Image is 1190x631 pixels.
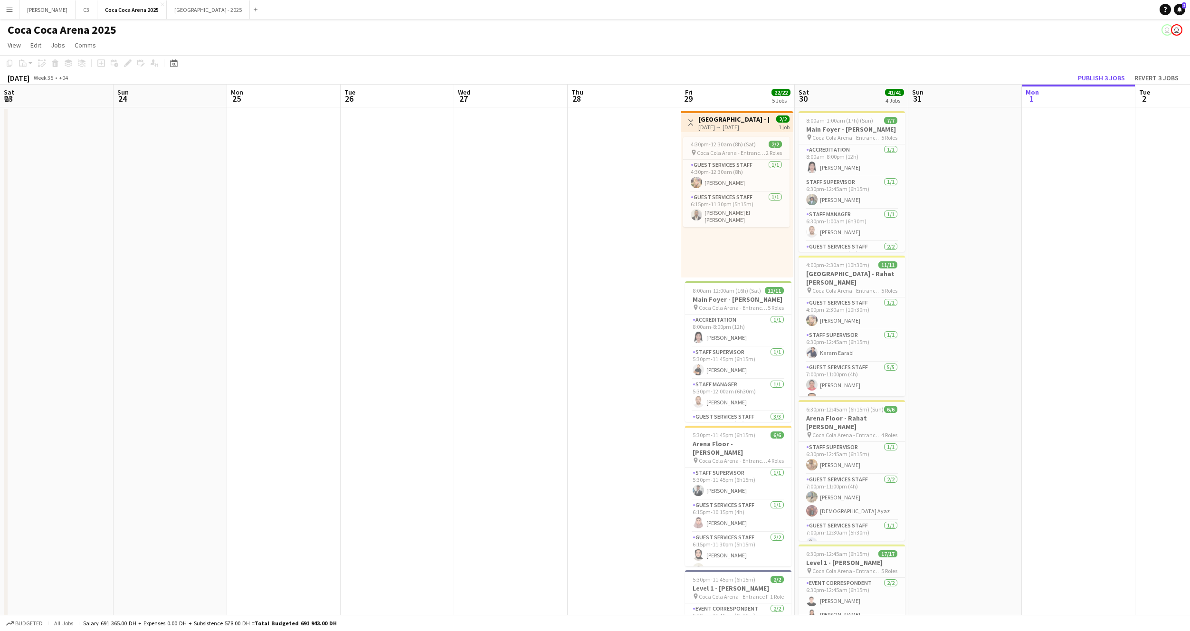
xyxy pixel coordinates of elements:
span: Tue [344,88,355,96]
span: 4 Roles [768,457,784,464]
span: 5 Roles [768,304,784,311]
span: Tue [1139,88,1150,96]
button: Coca Coca Arena 2025 [97,0,167,19]
div: +04 [59,74,68,81]
span: 4:00pm-2:30am (10h30m) (Sun) [806,261,878,268]
span: 27 [457,93,470,104]
span: 1 Role [770,593,784,600]
span: 41/41 [885,89,904,96]
app-card-role: Guest Services Staff1/14:30pm-12:30am (8h)[PERSON_NAME] [683,160,790,192]
span: Total Budgeted 691 943.00 DH [255,620,337,627]
span: Coca Cola Arena - Entrance F [812,287,881,294]
span: 2/2 [776,115,790,123]
span: 28 [570,93,583,104]
span: 5 Roles [881,134,897,141]
span: Coca Cola Arena - Entrance F [699,457,768,464]
span: 11/11 [765,287,784,294]
span: Jobs [51,41,65,49]
app-card-role: Guest Services Staff2/27:00pm-11:00pm (4h) [799,241,905,287]
span: Sat [4,88,14,96]
span: Coca Cola Arena - Entrance F [812,567,881,574]
button: Revert 3 jobs [1131,72,1182,84]
app-job-card: 4:00pm-2:30am (10h30m) (Sun)11/11[GEOGRAPHIC_DATA] - Rahat [PERSON_NAME] Coca Cola Arena - Entran... [799,256,905,396]
span: 22/22 [771,89,790,96]
span: 7/7 [884,117,897,124]
button: Publish 3 jobs [1074,72,1129,84]
h3: Arena Floor - Rahat [PERSON_NAME] [799,414,905,431]
div: [DATE] → [DATE] [698,124,769,131]
span: 6/6 [771,431,784,439]
span: 6:30pm-12:45am (6h15m) (Sun) [806,550,878,557]
span: 6/6 [884,406,897,413]
a: Jobs [47,39,69,51]
span: 25 [229,93,243,104]
span: 4 Roles [881,431,897,439]
app-card-role: Guest Services Staff1/17:00pm-12:30am (5h30m)[PERSON_NAME] [799,520,905,553]
app-card-role: Staff Supervisor1/15:30pm-11:45pm (6h15m)[PERSON_NAME] [685,468,791,500]
span: Sat [799,88,809,96]
span: Sun [117,88,129,96]
a: View [4,39,25,51]
span: 1 [1024,93,1039,104]
span: View [8,41,21,49]
span: 31 [911,93,923,104]
app-job-card: 6:30pm-12:45am (6h15m) (Sun)6/6Arena Floor - Rahat [PERSON_NAME] Coca Cola Arena - Entrance F4 Ro... [799,400,905,541]
span: 30 [797,93,809,104]
span: 2/2 [771,576,784,583]
span: 2/2 [769,141,782,148]
app-card-role: Staff Manager1/16:30pm-1:00am (6h30m)[PERSON_NAME] [799,209,905,241]
span: 29 [684,93,693,104]
app-card-role: Accreditation1/18:00am-8:00pm (12h)[PERSON_NAME] [685,315,791,347]
app-card-role: Guest Services Staff1/14:00pm-2:30am (10h30m)[PERSON_NAME] [799,297,905,330]
span: 17/17 [878,550,897,557]
app-card-role: Guest Services Staff5/57:00pm-11:00pm (4h)[PERSON_NAME][PERSON_NAME] [799,362,905,452]
app-job-card: 5:30pm-11:45pm (6h15m)6/6Arena Floor - [PERSON_NAME] Coca Cola Arena - Entrance F4 RolesStaff Sup... [685,426,791,566]
div: 1 job [779,123,790,131]
div: Salary 691 365.00 DH + Expenses 0.00 DH + Subsistence 578.00 DH = [83,620,337,627]
span: Budgeted [15,620,43,627]
span: Edit [30,41,41,49]
a: Comms [71,39,100,51]
span: Comms [75,41,96,49]
app-card-role: Staff Supervisor1/16:30pm-12:45am (6h15m)[PERSON_NAME] [799,442,905,474]
app-card-role: Guest Services Staff2/26:15pm-11:30pm (5h15m)[PERSON_NAME][PERSON_NAME] [685,532,791,578]
span: 5 Roles [881,567,897,574]
span: Sun [912,88,923,96]
span: Coca Cola Arena - Entrance F [812,431,881,439]
span: 8:00am-1:00am (17h) (Sun) [806,117,873,124]
span: Week 35 [31,74,55,81]
span: Thu [571,88,583,96]
app-card-role: Staff Supervisor1/15:30pm-11:45pm (6h15m)[PERSON_NAME] [685,347,791,379]
h3: Level 1 - [PERSON_NAME] [799,558,905,567]
h3: Arena Floor - [PERSON_NAME] [685,440,791,457]
span: 23 [2,93,14,104]
h3: Level 1 - [PERSON_NAME] [685,584,791,593]
span: Coca Cola Arena - Entrance F [699,304,768,311]
span: 5:30pm-11:45pm (6h15m) [693,576,755,583]
h3: [GEOGRAPHIC_DATA] - Rahat [PERSON_NAME] [799,269,905,287]
h3: Main Foyer - [PERSON_NAME] [799,125,905,134]
span: 5:30pm-11:45pm (6h15m) [693,431,755,439]
button: C3 [76,0,97,19]
span: 24 [116,93,129,104]
span: Mon [1026,88,1039,96]
app-card-role: Accreditation1/18:00am-8:00pm (12h)[PERSON_NAME] [799,144,905,177]
span: Mon [231,88,243,96]
app-job-card: 4:30pm-12:30am (8h) (Sat)2/2 Coca Cola Arena - Entrance F2 RolesGuest Services Staff1/14:30pm-12:... [683,137,790,227]
span: Coca Cola Arena - Entrance F [697,149,766,156]
span: 2 [1182,2,1186,9]
app-card-role: Guest Services Staff2/27:00pm-11:00pm (4h)[PERSON_NAME][DEMOGRAPHIC_DATA] Ayaz [799,474,905,520]
app-job-card: 8:00am-1:00am (17h) (Sun)7/7Main Foyer - [PERSON_NAME] Coca Cola Arena - Entrance F5 RolesAccredi... [799,111,905,252]
span: 8:00am-12:00am (16h) (Sat) [693,287,761,294]
span: 4:30pm-12:30am (8h) (Sat) [691,141,756,148]
app-card-role: Staff Supervisor1/16:30pm-12:45am (6h15m)[PERSON_NAME] [799,177,905,209]
h3: Main Foyer - [PERSON_NAME] [685,295,791,304]
div: [DATE] [8,73,29,83]
span: 5 Roles [881,287,897,294]
span: 2 Roles [766,149,782,156]
a: 2 [1174,4,1185,15]
div: 4 Jobs [885,97,904,104]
